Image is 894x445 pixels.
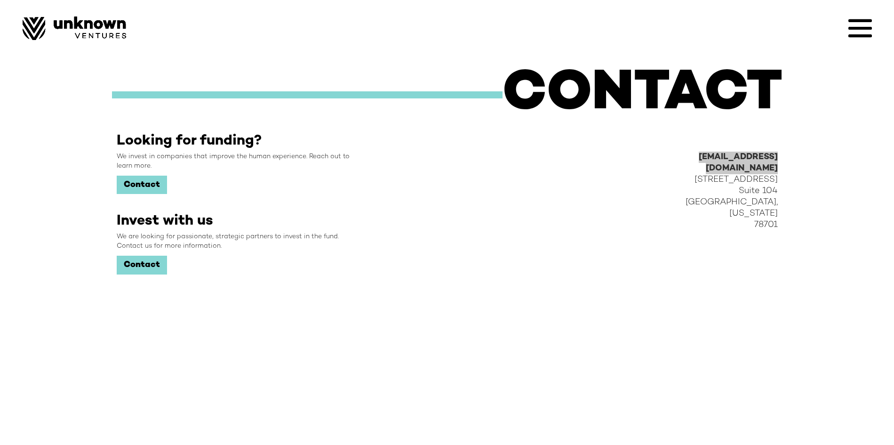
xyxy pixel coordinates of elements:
[117,256,167,275] a: Contact
[117,232,358,251] div: We are looking for passionate, strategic partners to invest in the fund. Contact us for more info...
[117,133,262,150] h2: Looking for funding?
[23,16,127,40] img: Image of Unknown Ventures Logo.
[117,176,167,194] a: Contact
[699,153,778,173] a: [EMAIL_ADDRESS][DOMAIN_NAME]
[117,213,213,230] h2: Invest with us
[503,67,782,123] h1: CONTACT
[681,152,778,231] div: [STREET_ADDRESS] Suite 104 [GEOGRAPHIC_DATA], [US_STATE] 78701
[117,152,358,171] div: We invest in companies that improve the human experience. Reach out to learn more.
